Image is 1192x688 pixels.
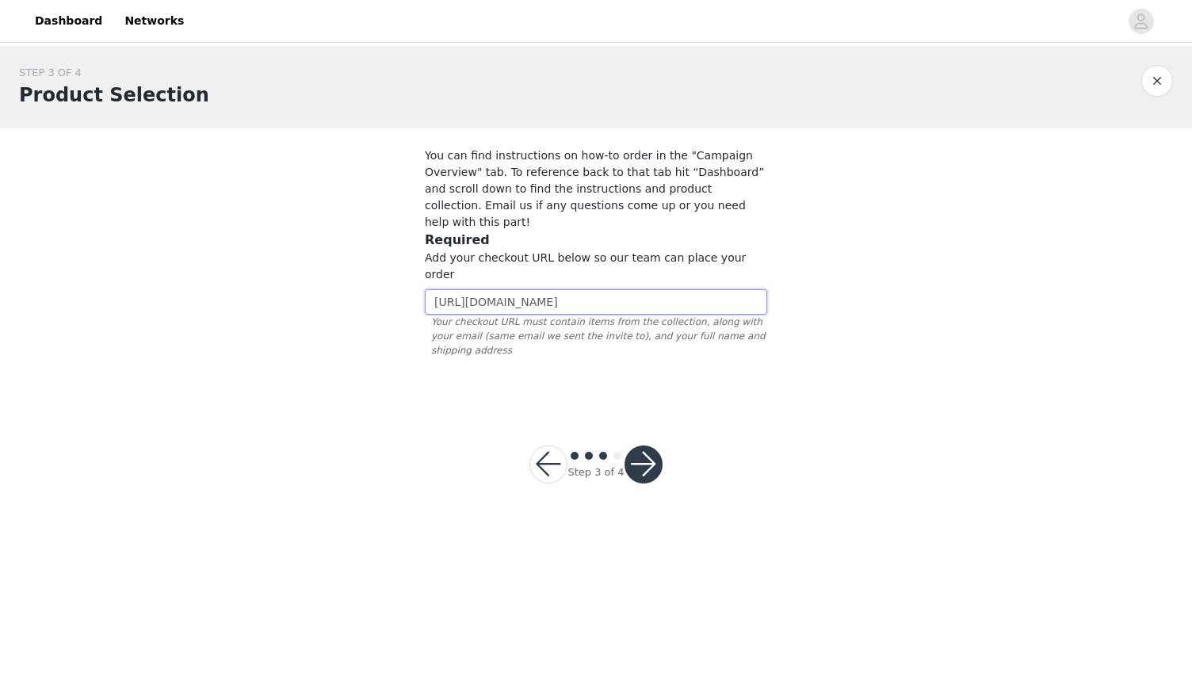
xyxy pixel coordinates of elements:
div: Step 3 of 4 [567,464,624,480]
div: STEP 3 OF 4 [19,65,209,81]
h1: Product Selection [19,81,209,109]
span: Add your checkout URL below so our team can place your order [425,251,746,281]
p: You can find instructions on how-to order in the "Campaign Overview" tab. To reference back to th... [425,147,767,231]
h3: Required [425,231,767,250]
a: Networks [115,3,193,39]
span: Your checkout URL must contain items from the collection, along with your email (same email we se... [425,315,767,357]
a: Dashboard [25,3,112,39]
div: avatar [1133,9,1148,34]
